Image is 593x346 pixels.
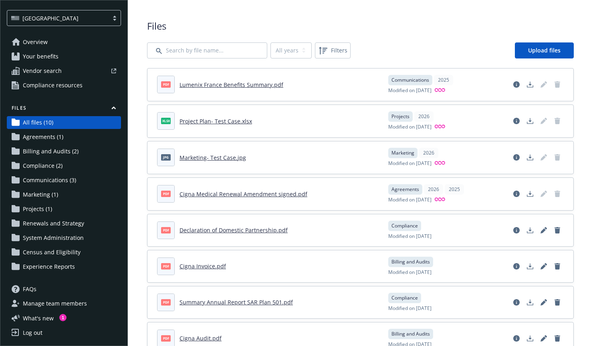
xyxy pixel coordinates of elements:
a: View file details [510,151,523,164]
span: Edit document [537,151,550,164]
a: Upload files [515,42,574,58]
span: Projects [391,113,409,120]
span: Billing and Audits [391,258,430,266]
span: Compliance [391,222,418,229]
a: View file details [510,187,523,200]
div: 1 [59,314,67,321]
a: Edit document [537,332,550,345]
span: Renewals and Strategy [23,217,84,230]
span: Compliance [391,294,418,302]
a: Cigna Medical Renewal Amendment signed.pdf [180,190,307,198]
span: Vendor search [23,64,62,77]
span: FAQs [23,283,36,296]
a: Projects (1) [7,203,121,215]
a: Renewals and Strategy [7,217,121,230]
a: Download document [524,187,537,200]
span: Manage team members [23,297,87,310]
span: What ' s new [23,314,54,322]
span: pdf [161,299,171,305]
a: Compliance (2) [7,159,121,172]
span: Billing and Audits [391,330,430,338]
span: Delete document [551,187,564,200]
span: System Administration [23,231,84,244]
a: Cigna Audit.pdf [180,334,222,342]
span: Edit document [537,78,550,91]
span: pdf [161,81,171,87]
a: View file details [510,115,523,127]
span: Experience Reports [23,260,75,273]
a: FAQs [7,283,121,296]
a: Delete document [551,332,564,345]
span: pdf [161,227,171,233]
span: Modified on [DATE] [388,160,432,167]
span: Edit document [537,115,550,127]
a: Agreements (1) [7,131,121,143]
span: Marketing (1) [23,188,58,201]
a: Declaration of Domestic Partnership.pdf [180,226,288,234]
span: Billing and Audits (2) [23,145,79,158]
a: Project Plan- Test Case.xlsx [180,117,252,125]
a: Marketing (1) [7,188,121,201]
span: Marketing [391,149,414,157]
a: System Administration [7,231,121,244]
div: 2026 [424,184,443,195]
button: Files [7,105,121,115]
span: Filters [317,44,349,57]
a: Delete document [551,224,564,237]
a: Edit document [537,296,550,309]
span: [GEOGRAPHIC_DATA] [11,14,105,22]
a: Census and Eligibility [7,246,121,259]
a: View file details [510,260,523,273]
div: 2025 [445,184,464,195]
div: Log out [23,326,42,339]
span: Overview [23,36,48,48]
a: Vendor search [7,64,121,77]
a: Edit document [537,260,550,273]
a: Compliance resources [7,79,121,92]
input: Search by file name... [147,42,267,58]
span: Compliance resources [23,79,83,92]
div: 2026 [419,148,438,158]
span: Projects (1) [23,203,52,215]
span: Compliance (2) [23,159,63,172]
span: Modified on [DATE] [388,269,432,276]
span: pdf [161,335,171,341]
a: Download document [524,151,537,164]
a: Experience Reports [7,260,121,273]
span: Modified on [DATE] [388,123,432,131]
span: Delete document [551,115,564,127]
a: Marketing- Test Case.jpg [180,154,246,161]
div: 2025 [434,75,453,85]
span: Modified on [DATE] [388,305,432,312]
a: Download document [524,260,537,273]
span: [GEOGRAPHIC_DATA] [22,14,79,22]
a: View file details [510,296,523,309]
span: Communications [391,76,429,84]
a: Delete document [551,296,564,309]
a: Cigna Invoice.pdf [180,262,226,270]
span: Files [147,19,574,33]
div: 2026 [414,111,434,122]
a: Lumenix France Benefits Summary.pdf [180,81,283,89]
span: Delete document [551,78,564,91]
a: Manage team members [7,297,121,310]
span: Communications (3) [23,174,76,187]
span: pdf [161,263,171,269]
span: Delete document [551,151,564,164]
a: Download document [524,224,537,237]
span: pdf [161,191,171,197]
a: Billing and Audits (2) [7,145,121,158]
a: Download document [524,115,537,127]
button: What's new1 [7,314,67,322]
span: Agreements [391,186,419,193]
a: Download document [524,78,537,91]
span: Your benefits [23,50,58,63]
a: View file details [510,78,523,91]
